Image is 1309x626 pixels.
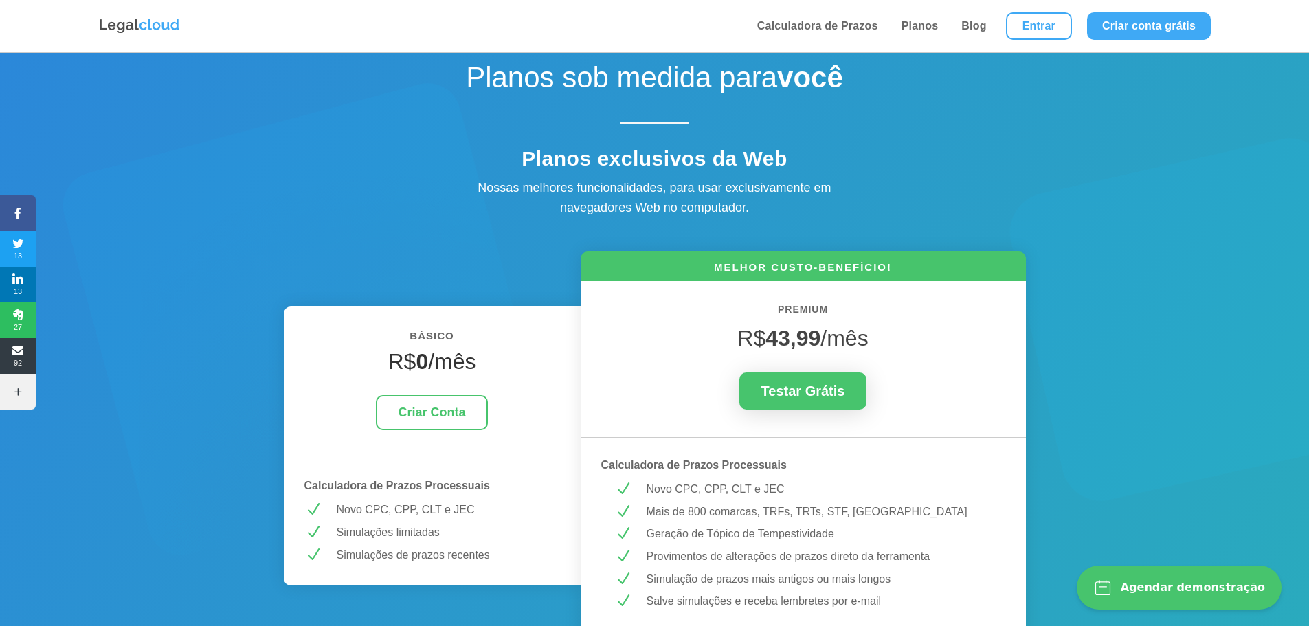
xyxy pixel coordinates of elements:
[414,60,895,102] h1: Planos sob medida para
[337,546,560,564] p: Simulações de prazos recentes
[647,592,992,610] p: Salve simulações e receba lembretes por e-mail
[416,349,428,374] strong: 0
[614,480,631,498] span: N
[647,548,992,566] p: Provimentos de alterações de prazos direto da ferramenta
[614,570,631,588] span: N
[304,524,322,541] span: N
[614,592,631,610] span: N
[601,459,787,471] strong: Calculadora de Prazos Processuais
[647,480,992,498] p: Novo CPC, CPP, CLT e JEC
[737,326,868,350] span: R$ /mês
[304,480,490,491] strong: Calculadora de Prazos Processuais
[647,503,992,521] p: Mais de 800 comarcas, TRFs, TRTs, STF, [GEOGRAPHIC_DATA]
[614,503,631,520] span: N
[98,17,181,35] img: Logo da Legalcloud
[304,501,322,518] span: N
[647,570,992,588] p: Simulação de prazos mais antigos ou mais longos
[777,61,843,93] strong: você
[304,327,560,352] h6: BÁSICO
[1006,12,1072,40] a: Entrar
[765,326,820,350] strong: 43,99
[376,395,487,430] a: Criar Conta
[614,548,631,565] span: N
[449,178,861,218] div: Nossas melhores funcionalidades, para usar exclusivamente em navegadores Web no computador.
[601,302,1005,325] h6: PREMIUM
[647,525,992,543] p: Geração de Tópico de Tempestividade
[337,524,560,541] p: Simulações limitadas
[337,501,560,519] p: Novo CPC, CPP, CLT e JEC
[614,525,631,542] span: N
[414,146,895,178] h4: Planos exclusivos da Web
[581,260,1026,281] h6: MELHOR CUSTO-BENEFÍCIO!
[1087,12,1211,40] a: Criar conta grátis
[304,546,322,563] span: N
[304,348,560,381] h4: R$ /mês
[739,372,867,410] a: Testar Grátis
